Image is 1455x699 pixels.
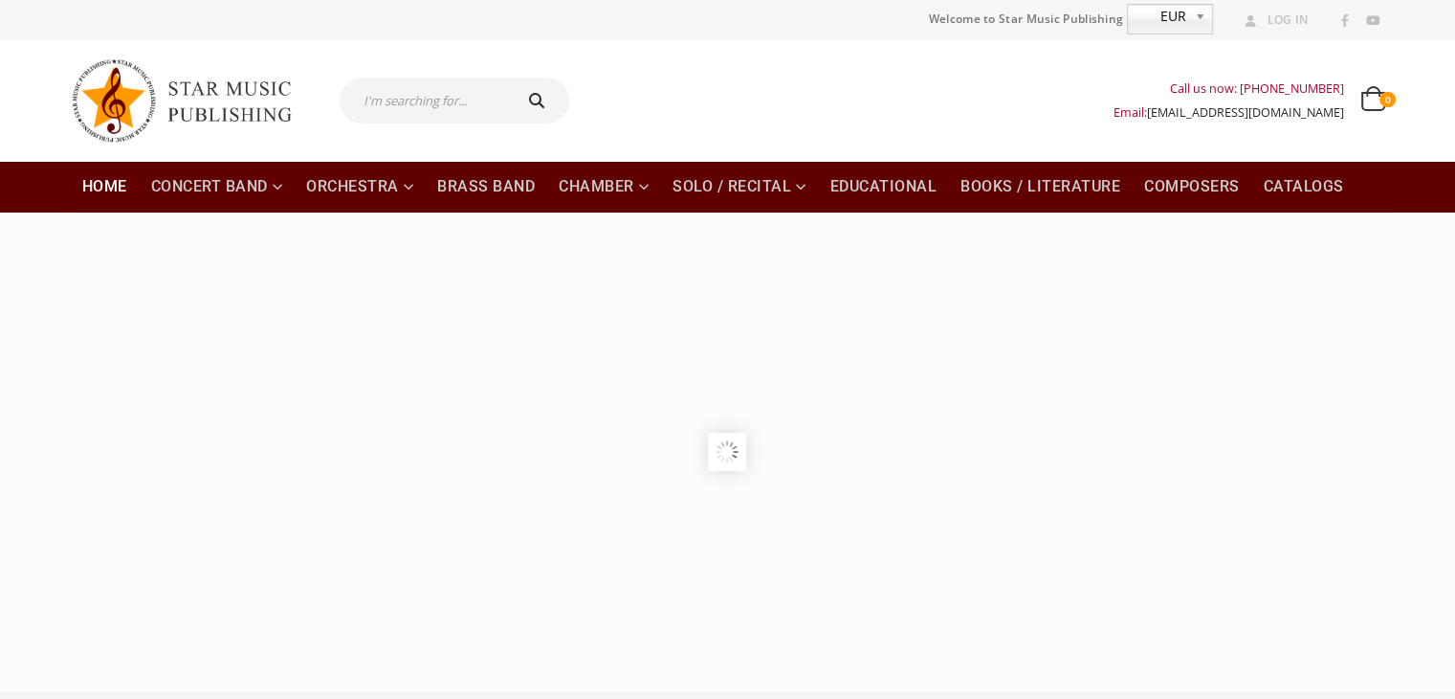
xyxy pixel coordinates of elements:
a: Catalogs [1252,161,1356,213]
button: Search [509,78,570,124]
a: Books / Literature [949,161,1132,213]
span: EUR [1128,5,1187,28]
div: Email: [1113,101,1344,124]
a: Youtube [1360,9,1385,34]
span: Welcome to Star Music Publishing [929,5,1124,34]
a: Chamber [547,161,660,213]
img: Star Music Publishing [71,50,310,151]
a: Concert Band [140,161,295,213]
a: Log In [1238,8,1309,33]
a: Solo / Recital [661,161,818,213]
a: [EMAIL_ADDRESS][DOMAIN_NAME] [1147,104,1344,121]
a: Composers [1133,161,1251,213]
div: Call us now: [PHONE_NUMBER] [1113,77,1344,101]
a: Facebook [1333,9,1357,34]
input: I'm searching for... [340,78,509,124]
a: Orchestra [295,161,425,213]
a: Home [71,161,139,213]
a: Educational [819,161,949,213]
a: Brass Band [426,161,546,213]
span: 0 [1379,92,1395,107]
